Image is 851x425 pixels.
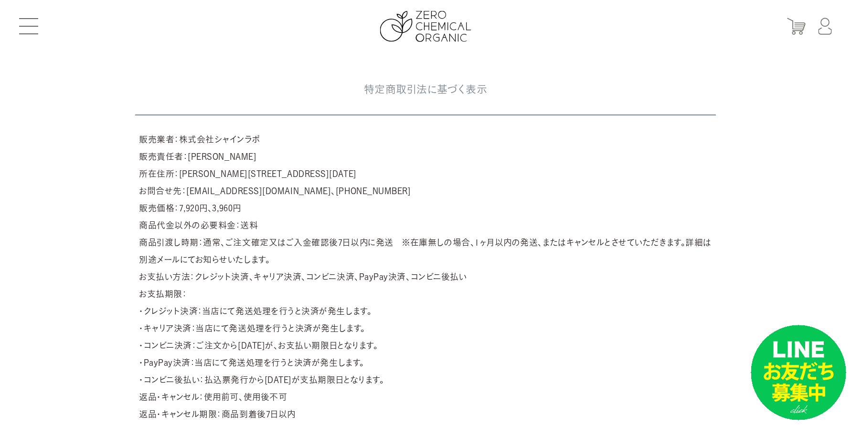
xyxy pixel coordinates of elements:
[135,64,716,115] h1: 特定商取引法に基づく表示
[751,325,846,420] img: small_line.png
[380,11,471,42] img: ZERO CHEMICAL ORGANIC
[787,18,806,35] img: カート
[818,18,832,35] img: マイページ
